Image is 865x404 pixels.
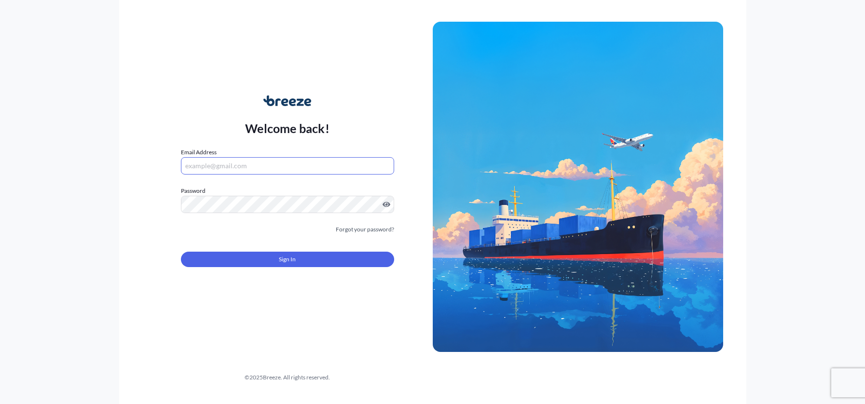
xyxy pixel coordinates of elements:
[245,121,330,136] p: Welcome back!
[181,252,394,267] button: Sign In
[336,225,394,234] a: Forgot your password?
[181,157,394,175] input: example@gmail.com
[181,148,217,157] label: Email Address
[279,255,296,264] span: Sign In
[433,22,723,351] img: Ship illustration
[181,186,394,196] label: Password
[142,373,433,382] div: © 2025 Breeze. All rights reserved.
[383,201,390,208] button: Show password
